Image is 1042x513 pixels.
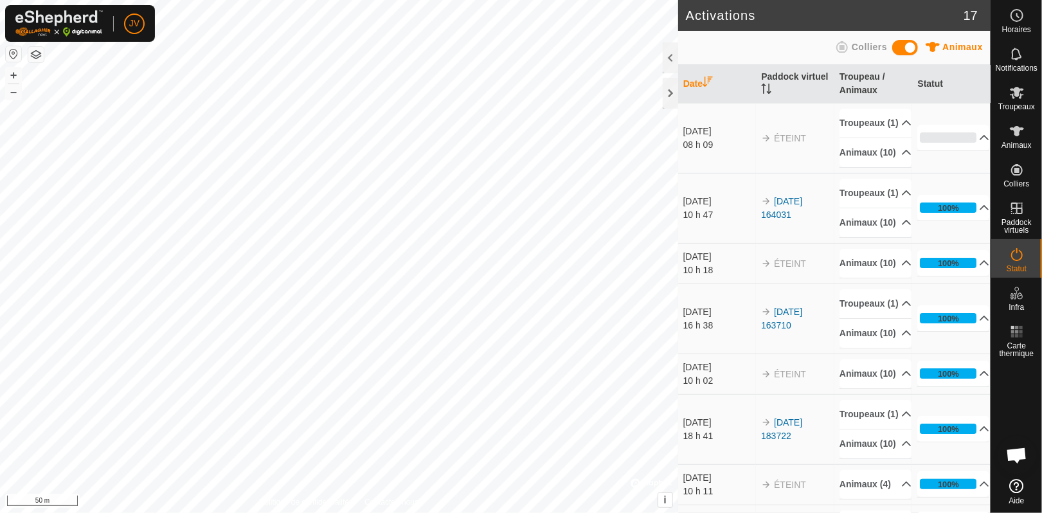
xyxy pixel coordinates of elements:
[774,480,806,490] span: ÉTEINT
[6,67,21,83] button: +
[683,305,755,319] div: [DATE]
[1003,180,1029,188] span: Colliers
[840,429,912,458] p-accordion-header: Animaux (10)
[920,424,976,434] div: 100%
[1007,265,1027,273] span: Statut
[703,78,713,89] p-sorticon: Activer pour trier
[678,65,757,104] th: Date
[658,493,672,507] button: i
[938,202,959,214] div: 100%
[663,494,666,505] span: i
[364,496,418,508] a: Contactez-nous
[683,471,755,485] div: [DATE]
[942,42,983,52] span: Animaux
[840,319,912,348] p-accordion-header: Animaux (10)
[1002,26,1031,33] span: Horaires
[761,307,802,330] a: [DATE] 163710
[834,65,913,104] th: Troupeau / Animaux
[761,85,771,96] p-sorticon: Activer pour trier
[683,374,755,388] div: 10 h 02
[260,496,349,508] a: Politique de confidentialité
[917,125,989,150] p-accordion-header: 0%
[1009,497,1024,505] span: Aide
[683,195,755,208] div: [DATE]
[686,8,964,23] h2: Activations
[761,480,771,490] img: arrow
[840,208,912,237] p-accordion-header: Animaux (10)
[683,250,755,264] div: [DATE]
[964,6,978,25] span: 17
[840,359,912,388] p-accordion-header: Animaux (10)
[774,133,806,143] span: ÉTEINT
[761,417,771,428] img: arrow
[6,84,21,100] button: –
[917,305,989,331] p-accordion-header: 100%
[920,313,976,323] div: 100%
[917,471,989,497] p-accordion-header: 100%
[920,368,976,379] div: 100%
[991,474,1042,510] a: Aide
[761,307,771,317] img: arrow
[683,416,755,429] div: [DATE]
[761,258,771,269] img: arrow
[774,258,806,269] span: ÉTEINT
[917,250,989,276] p-accordion-header: 100%
[852,42,887,52] span: Colliers
[998,103,1035,111] span: Troupeaux
[912,65,991,104] th: Statut
[840,138,912,167] p-accordion-header: Animaux (10)
[994,219,1039,234] span: Paddock virtuels
[840,400,912,429] p-accordion-header: Troupeaux (1)
[756,65,834,104] th: Paddock virtuel
[917,195,989,221] p-accordion-header: 100%
[761,196,771,206] img: arrow
[683,125,755,138] div: [DATE]
[683,264,755,277] div: 10 h 18
[1009,303,1024,311] span: Infra
[917,361,989,386] p-accordion-header: 100%
[840,289,912,318] p-accordion-header: Troupeaux (1)
[1002,141,1032,149] span: Animaux
[938,368,959,380] div: 100%
[840,470,912,499] p-accordion-header: Animaux (4)
[998,436,1036,474] div: Ouvrir le chat
[996,64,1038,72] span: Notifications
[28,47,44,62] button: Couches de carte
[840,179,912,208] p-accordion-header: Troupeaux (1)
[683,485,755,498] div: 10 h 11
[938,423,959,435] div: 100%
[683,429,755,443] div: 18 h 41
[6,46,21,62] button: Réinitialiser la carte
[761,133,771,143] img: arrow
[994,342,1039,357] span: Carte thermique
[938,257,959,269] div: 100%
[840,249,912,278] p-accordion-header: Animaux (10)
[938,478,959,491] div: 100%
[683,208,755,222] div: 10 h 47
[761,196,802,220] a: [DATE] 164031
[774,369,806,379] span: ÉTEINT
[761,417,802,441] a: [DATE] 183722
[683,138,755,152] div: 08 h 09
[920,479,976,489] div: 100%
[920,258,976,268] div: 100%
[683,319,755,332] div: 16 h 38
[920,203,976,213] div: 100%
[15,10,103,37] img: Logo Gallagher
[920,132,976,143] div: 0%
[129,17,139,30] span: JV
[938,312,959,325] div: 100%
[761,369,771,379] img: arrow
[840,109,912,138] p-accordion-header: Troupeaux (1)
[917,416,989,442] p-accordion-header: 100%
[683,361,755,374] div: [DATE]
